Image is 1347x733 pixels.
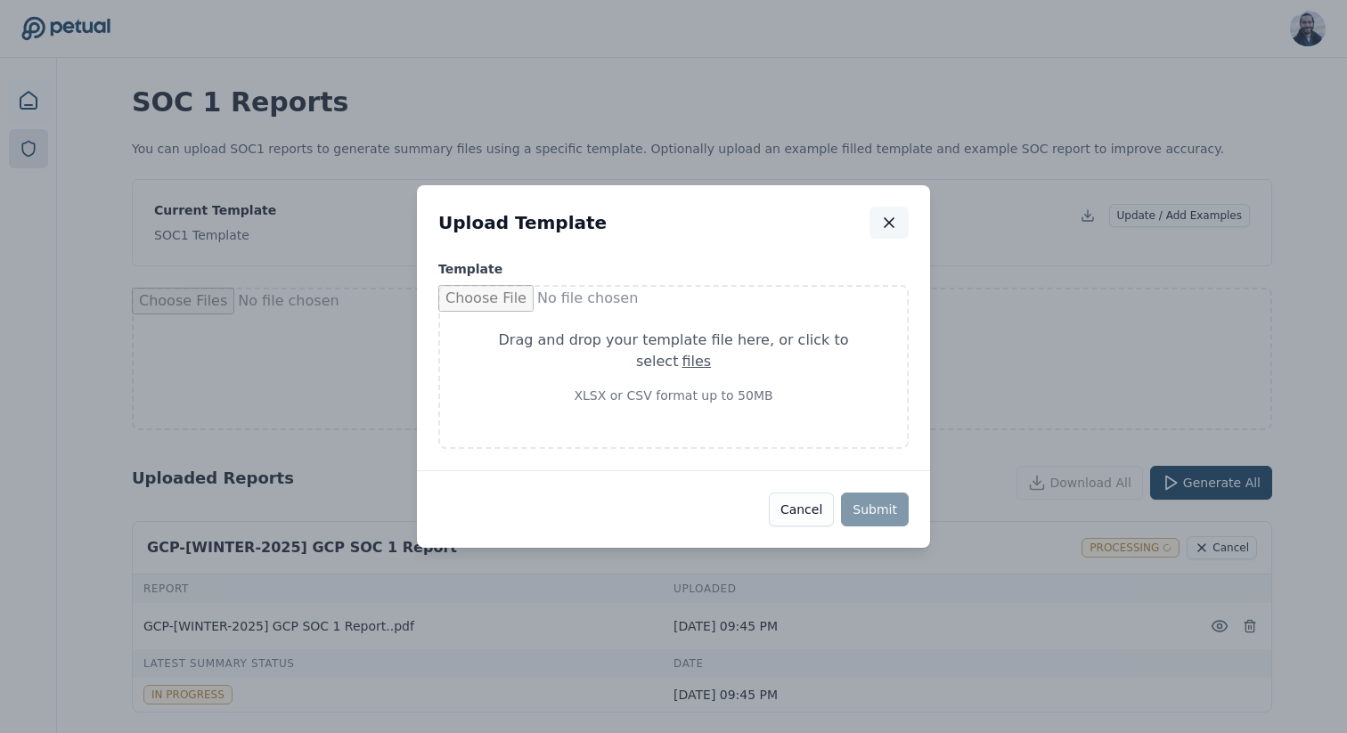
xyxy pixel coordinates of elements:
[769,493,834,526] button: Cancel
[483,387,864,404] p: XLSX or CSV format up to 50MB
[438,260,909,278] p: Template
[841,493,909,526] button: Submit
[438,210,607,235] h2: Upload Template
[682,351,711,372] div: files
[483,330,864,372] div: Drag and drop your template file here , or click to select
